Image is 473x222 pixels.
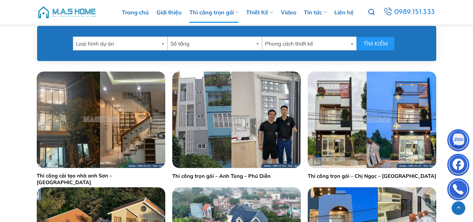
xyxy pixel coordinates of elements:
[452,201,465,215] a: Lên đầu trang
[448,131,469,152] img: Zalo
[122,2,149,23] a: Trang chủ
[313,157,321,166] strong: +
[156,2,182,23] a: Giới thiệu
[308,72,436,168] img: Thi công trọn gói chị Ngọc - Thái Bình | MasHome
[394,6,435,18] span: 0989.151.333
[382,6,436,19] a: 0989.151.333
[448,155,469,176] img: Facebook
[246,2,273,23] a: Thiết Kế
[334,2,354,23] a: Liên hệ
[37,173,165,186] a: Thi công cải tạo nhà anh Sơn – [GEOGRAPHIC_DATA]
[265,37,347,51] span: Phong cách thiết kế
[171,37,253,51] span: Số tầng
[308,173,436,180] a: Thi công trọn gói – Chị Ngọc – [GEOGRAPHIC_DATA]
[37,72,165,168] img: Cải tạo nhà anh Sơn - Hà Đông | MasHome
[356,37,395,51] button: Tìm kiếm
[281,2,296,23] a: Video
[37,2,97,23] img: M.A.S HOME – Tổng Thầu Thiết Kế Và Xây Nhà Trọn Gói
[76,37,158,51] span: Loại hình dự án
[189,2,238,23] a: Thi công trọn gói
[448,180,469,201] img: Phone
[172,72,301,168] img: Thi công trọn gói - Anh Tùng - Phú Diễn | MasHome
[368,5,375,20] a: Tìm kiếm
[172,173,271,180] a: Thi công trọn gói – Anh Tùng – Phú Diễn
[304,2,327,23] a: Tin tức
